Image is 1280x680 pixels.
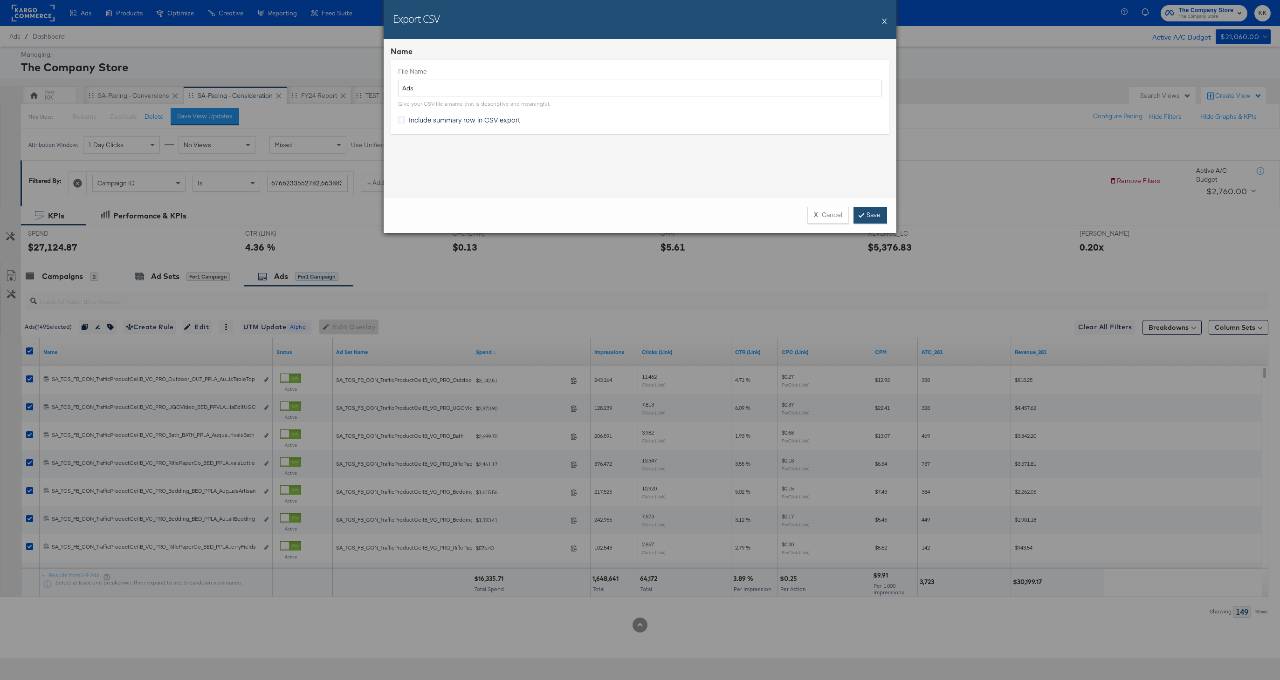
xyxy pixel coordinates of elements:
span: Include summary row in CSV export [409,115,520,124]
button: X [882,12,887,30]
button: XCancel [807,207,849,224]
div: Name [391,46,889,57]
a: Save [853,207,887,224]
strong: X [814,211,818,219]
div: Give your CSV file a name that is descriptive and meaningful. [398,100,550,108]
h2: Export CSV [393,12,440,26]
label: File Name [398,67,882,76]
